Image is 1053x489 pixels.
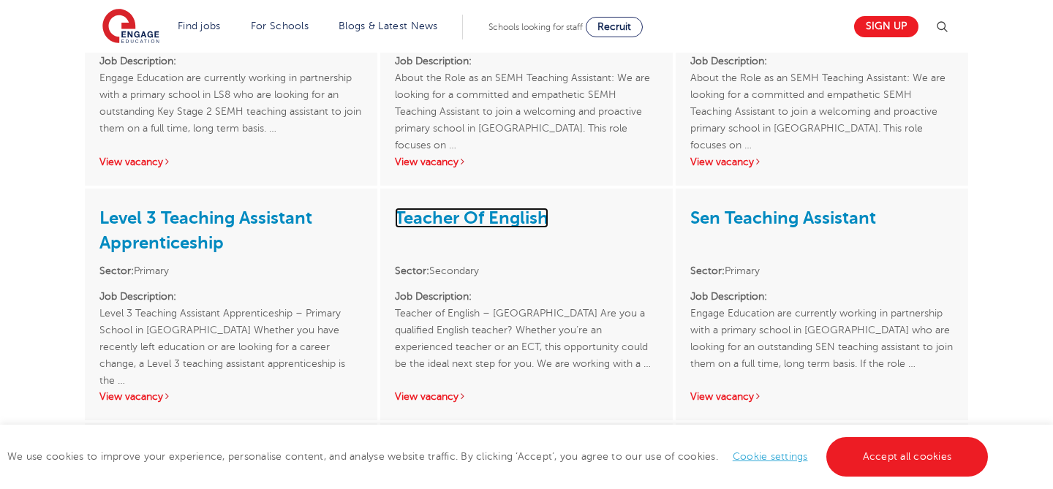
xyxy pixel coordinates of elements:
a: View vacancy [690,391,762,402]
p: Level 3 Teaching Assistant Apprenticeship – Primary School in [GEOGRAPHIC_DATA] Whether you have ... [99,288,363,372]
a: Find jobs [178,20,221,31]
strong: Job Description: [99,56,176,67]
p: Engage Education are currently working in partnership with a primary school in LS8 who are lookin... [99,53,363,137]
p: About the Role as an SEMH Teaching Assistant: We are looking for a committed and empathetic SEMH ... [690,53,954,137]
a: For Schools [251,20,309,31]
a: View vacancy [395,391,467,402]
li: Secondary [395,262,658,279]
a: Cookie settings [733,451,808,462]
span: We use cookies to improve your experience, personalise content, and analyse website traffic. By c... [7,451,992,462]
img: Engage Education [102,9,159,45]
a: Accept all cookies [826,437,989,477]
strong: Sector: [690,265,725,276]
p: About the Role as an SEMH Teaching Assistant: We are looking for a committed and empathetic SEMH ... [395,53,658,137]
p: Engage Education are currently working in partnership with a primary school in [GEOGRAPHIC_DATA] ... [690,288,954,372]
a: Level 3 Teaching Assistant Apprenticeship [99,208,312,253]
a: View vacancy [99,156,171,167]
a: Sign up [854,16,918,37]
span: Recruit [597,21,631,32]
strong: Sector: [99,265,134,276]
a: View vacancy [395,156,467,167]
strong: Job Description: [690,291,767,302]
a: Blogs & Latest News [339,20,438,31]
strong: Sector: [395,265,429,276]
p: Teacher of English – [GEOGRAPHIC_DATA] Are you a qualified English teacher? Whether you’re an exp... [395,288,658,372]
li: Primary [690,262,954,279]
a: Sen Teaching Assistant [690,208,876,228]
strong: Job Description: [395,291,472,302]
a: View vacancy [99,391,171,402]
strong: Job Description: [690,56,767,67]
a: View vacancy [690,156,762,167]
strong: Job Description: [395,56,472,67]
a: Recruit [586,17,643,37]
strong: Job Description: [99,291,176,302]
li: Primary [99,262,363,279]
a: Teacher Of English [395,208,548,228]
span: Schools looking for staff [488,22,583,32]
